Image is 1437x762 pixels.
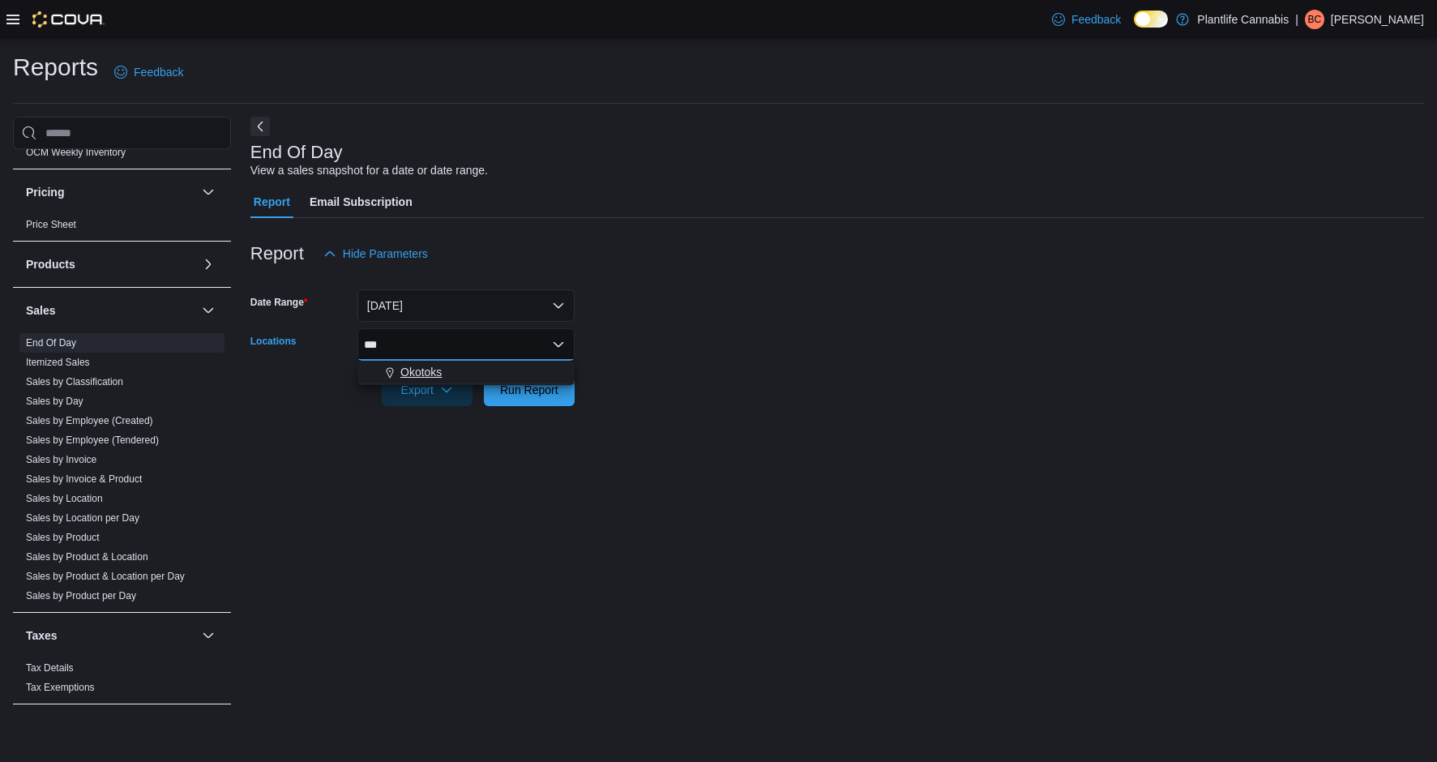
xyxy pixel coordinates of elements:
[500,382,558,398] span: Run Report
[26,184,195,200] button: Pricing
[13,215,231,241] div: Pricing
[26,219,76,230] a: Price Sheet
[26,146,126,159] span: OCM Weekly Inventory
[254,186,290,218] span: Report
[26,570,185,583] span: Sales by Product & Location per Day
[400,364,442,380] span: Okotoks
[13,143,231,169] div: OCM
[1295,10,1298,29] p: |
[26,256,75,272] h3: Products
[1331,10,1424,29] p: [PERSON_NAME]
[26,434,159,447] span: Sales by Employee (Tendered)
[26,493,103,504] a: Sales by Location
[26,435,159,446] a: Sales by Employee (Tendered)
[1305,10,1324,29] div: Brad Cale
[26,454,96,465] a: Sales by Invoice
[26,147,126,158] a: OCM Weekly Inventory
[26,532,100,543] a: Sales by Product
[26,531,100,544] span: Sales by Product
[1071,11,1121,28] span: Feedback
[26,682,95,693] a: Tax Exemptions
[357,289,575,322] button: [DATE]
[26,551,148,563] a: Sales by Product & Location
[26,627,58,644] h3: Taxes
[26,661,74,674] span: Tax Details
[26,336,76,349] span: End Of Day
[26,375,123,388] span: Sales by Classification
[1197,10,1289,29] p: Plantlife Cannabis
[250,244,304,263] h3: Report
[26,512,139,524] span: Sales by Location per Day
[26,302,195,319] button: Sales
[1308,10,1322,29] span: BC
[26,589,136,602] span: Sales by Product per Day
[26,590,136,601] a: Sales by Product per Day
[13,51,98,83] h1: Reports
[357,361,575,384] div: Choose from the following options
[250,117,270,136] button: Next
[26,512,139,524] a: Sales by Location per Day
[357,361,575,384] button: Okotoks
[250,143,343,162] h3: End Of Day
[484,374,575,406] button: Run Report
[26,218,76,231] span: Price Sheet
[26,414,153,427] span: Sales by Employee (Created)
[552,338,565,351] button: Close list of options
[317,238,434,270] button: Hide Parameters
[391,374,463,406] span: Export
[32,11,105,28] img: Cova
[26,256,195,272] button: Products
[13,333,231,612] div: Sales
[26,453,96,466] span: Sales by Invoice
[250,296,308,309] label: Date Range
[26,662,74,674] a: Tax Details
[199,626,218,645] button: Taxes
[26,492,103,505] span: Sales by Location
[26,550,148,563] span: Sales by Product & Location
[26,337,76,349] a: End Of Day
[26,395,83,408] span: Sales by Day
[1046,3,1127,36] a: Feedback
[26,396,83,407] a: Sales by Day
[108,56,190,88] a: Feedback
[26,571,185,582] a: Sales by Product & Location per Day
[26,473,142,486] span: Sales by Invoice & Product
[382,374,473,406] button: Export
[26,415,153,426] a: Sales by Employee (Created)
[26,627,195,644] button: Taxes
[26,302,56,319] h3: Sales
[310,186,413,218] span: Email Subscription
[26,357,90,368] a: Itemized Sales
[199,255,218,274] button: Products
[26,356,90,369] span: Itemized Sales
[26,184,64,200] h3: Pricing
[1134,11,1168,28] input: Dark Mode
[26,376,123,387] a: Sales by Classification
[199,182,218,202] button: Pricing
[250,162,488,179] div: View a sales snapshot for a date or date range.
[199,301,218,320] button: Sales
[343,246,428,262] span: Hide Parameters
[26,681,95,694] span: Tax Exemptions
[26,473,142,485] a: Sales by Invoice & Product
[13,658,231,704] div: Taxes
[250,335,297,348] label: Locations
[134,64,183,80] span: Feedback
